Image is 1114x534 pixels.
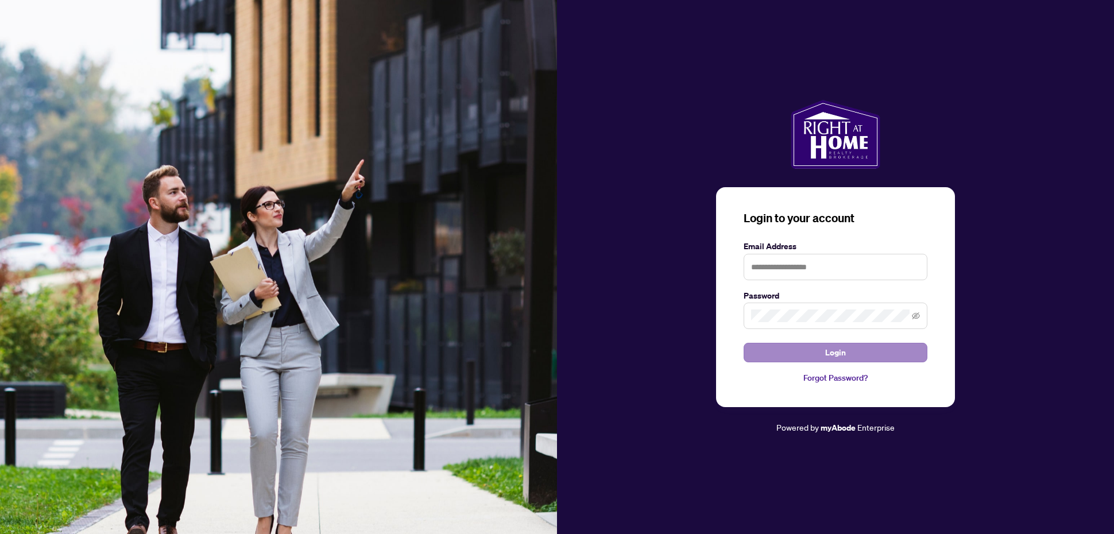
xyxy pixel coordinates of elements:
[776,422,819,432] span: Powered by
[857,422,895,432] span: Enterprise
[744,240,927,253] label: Email Address
[744,372,927,384] a: Forgot Password?
[825,343,846,362] span: Login
[744,210,927,226] h3: Login to your account
[821,421,856,434] a: myAbode
[912,312,920,320] span: eye-invisible
[791,100,880,169] img: ma-logo
[744,289,927,302] label: Password
[744,343,927,362] button: Login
